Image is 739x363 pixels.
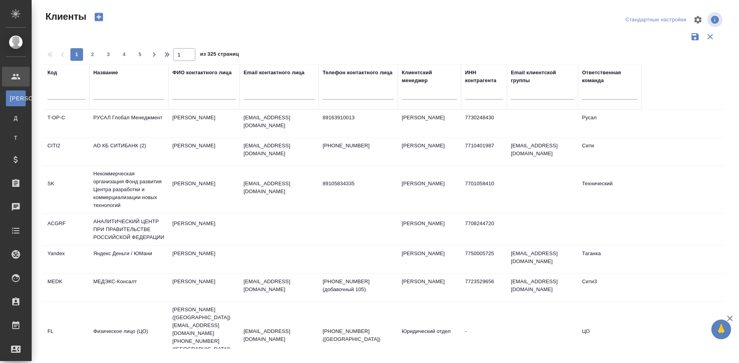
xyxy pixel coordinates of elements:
a: Т [6,130,26,146]
td: Яндекс Деньги / ЮМани [89,246,168,273]
a: [PERSON_NAME] [6,90,26,106]
td: Технический [578,176,641,203]
button: Сохранить фильтры [688,29,703,44]
span: 5 [134,51,146,58]
button: Создать [89,10,108,24]
div: Email контактного лица [244,69,304,77]
div: Название [93,69,118,77]
span: из 325 страниц [200,49,239,61]
td: T-OP-C [43,110,89,137]
td: [PERSON_NAME] [168,246,240,273]
td: Сити3 [578,274,641,301]
td: Сити [578,138,641,166]
p: [PHONE_NUMBER] (добавочный 105) [323,278,394,293]
td: [PERSON_NAME] [168,216,240,243]
div: Телефон контактного лица [323,69,393,77]
button: 🙏 [711,320,731,339]
td: ACGRF [43,216,89,243]
td: 7701058410 [461,176,507,203]
td: CITI2 [43,138,89,166]
div: ФИО контактного лица [172,69,232,77]
span: [PERSON_NAME] [10,94,22,102]
td: Юридический отдел [398,324,461,351]
span: Д [10,114,22,122]
a: Д [6,110,26,126]
td: [PERSON_NAME] [398,216,461,243]
p: [EMAIL_ADDRESS][DOMAIN_NAME] [244,180,315,196]
p: [EMAIL_ADDRESS][DOMAIN_NAME] [244,114,315,130]
td: 7710401987 [461,138,507,166]
button: Сбросить фильтры [703,29,718,44]
td: MEDK [43,274,89,301]
span: Клиенты [43,10,86,23]
p: [EMAIL_ADDRESS][DOMAIN_NAME] [244,327,315,343]
td: 7750005725 [461,246,507,273]
div: Email клиентской группы [511,69,574,85]
span: Настроить таблицу [688,10,707,29]
div: Ответственная команда [582,69,637,85]
span: 2 [86,51,99,58]
p: [EMAIL_ADDRESS][DOMAIN_NAME] [244,142,315,158]
td: [EMAIL_ADDRESS][DOMAIN_NAME] [507,138,578,166]
td: [PERSON_NAME] [168,110,240,137]
td: SK [43,176,89,203]
td: Таганка [578,246,641,273]
div: ИНН контрагента [465,69,503,85]
td: ЦО [578,324,641,351]
td: Некоммерческая организация Фонд развития Центра разработки и коммерциализации новых технологий [89,166,168,213]
td: [PERSON_NAME] [168,138,240,166]
p: [PHONE_NUMBER] ([GEOGRAPHIC_DATA]) [323,327,394,343]
td: Yandex [43,246,89,273]
div: split button [624,14,688,26]
span: 🙏 [714,321,728,338]
td: - [461,324,507,351]
td: АНАЛИТИЧЕСКИЙ ЦЕНТР ПРИ ПРАВИТЕЛЬСТВЕ РОССИЙСКОЙ ФЕДЕРАЦИИ [89,214,168,245]
td: FL [43,324,89,351]
td: Русал [578,110,641,137]
td: [PERSON_NAME] [398,176,461,203]
td: 7730248430 [461,110,507,137]
button: 5 [134,48,146,61]
button: 4 [118,48,130,61]
td: [PERSON_NAME] [398,246,461,273]
span: 3 [102,51,115,58]
td: [PERSON_NAME] [398,110,461,137]
p: 89105834335 [323,180,394,188]
td: Физическое лицо (ЦО) [89,324,168,351]
td: МЕДЭКС-Консалт [89,274,168,301]
span: Посмотреть информацию [707,12,724,27]
span: 4 [118,51,130,58]
td: [EMAIL_ADDRESS][DOMAIN_NAME] [507,246,578,273]
td: АО КБ СИТИБАНК (2) [89,138,168,166]
td: 7723529656 [461,274,507,301]
td: [PERSON_NAME] [398,138,461,166]
td: [PERSON_NAME] [398,274,461,301]
button: 2 [86,48,99,61]
p: [EMAIL_ADDRESS][DOMAIN_NAME] [244,278,315,293]
td: [PERSON_NAME] [168,176,240,203]
div: Клиентский менеджер [402,69,457,85]
button: 3 [102,48,115,61]
p: [PHONE_NUMBER] [323,142,394,150]
td: 7708244720 [461,216,507,243]
div: Код [47,69,57,77]
span: Т [10,134,22,142]
p: 89163910013 [323,114,394,122]
td: РУСАЛ Глобал Менеджмент [89,110,168,137]
td: [PERSON_NAME] [168,274,240,301]
td: [EMAIL_ADDRESS][DOMAIN_NAME] [507,274,578,301]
